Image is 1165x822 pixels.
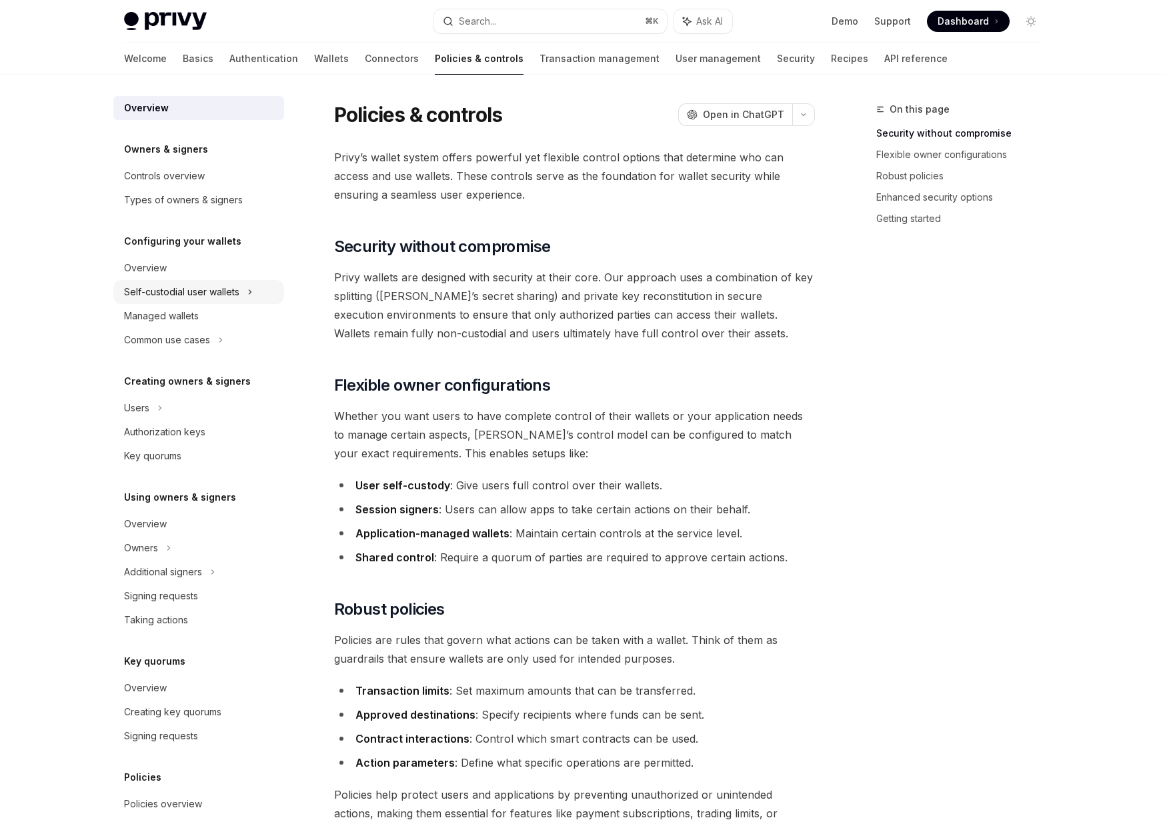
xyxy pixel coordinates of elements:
[124,588,198,604] div: Signing requests
[832,15,858,28] a: Demo
[334,753,815,772] li: : Define what specific operations are permitted.
[124,564,202,580] div: Additional signers
[124,728,198,744] div: Signing requests
[703,108,784,121] span: Open in ChatGPT
[334,681,815,700] li: : Set maximum amounts that can be transferred.
[124,332,210,348] div: Common use cases
[113,96,284,120] a: Overview
[124,424,205,440] div: Authorization keys
[355,527,509,540] strong: Application-managed wallets
[124,400,149,416] div: Users
[355,732,469,745] strong: Contract interactions
[124,448,181,464] div: Key quorums
[696,15,723,28] span: Ask AI
[124,489,236,505] h5: Using owners & signers
[459,13,496,29] div: Search...
[539,43,660,75] a: Transaction management
[355,503,439,516] strong: Session signers
[124,769,161,785] h5: Policies
[884,43,948,75] a: API reference
[113,444,284,468] a: Key quorums
[334,599,445,620] span: Robust policies
[124,168,205,184] div: Controls overview
[365,43,419,75] a: Connectors
[676,43,761,75] a: User management
[124,12,207,31] img: light logo
[355,708,475,721] strong: Approved destinations
[334,103,503,127] h1: Policies & controls
[314,43,349,75] a: Wallets
[334,148,815,204] span: Privy’s wallet system offers powerful yet flexible control options that determine who can access ...
[334,548,815,567] li: : Require a quorum of parties are required to approve certain actions.
[124,540,158,556] div: Owners
[435,43,523,75] a: Policies & controls
[334,631,815,668] span: Policies are rules that govern what actions can be taken with a wallet. Think of them as guardrai...
[113,304,284,328] a: Managed wallets
[355,479,450,492] strong: User self-custody
[113,608,284,632] a: Taking actions
[113,256,284,280] a: Overview
[113,700,284,724] a: Creating key quorums
[124,100,169,116] div: Overview
[124,284,239,300] div: Self-custodial user wallets
[334,268,815,343] span: Privy wallets are designed with security at their core. Our approach uses a combination of key sp...
[124,612,188,628] div: Taking actions
[334,236,551,257] span: Security without compromise
[876,165,1052,187] a: Robust policies
[124,516,167,532] div: Overview
[113,724,284,748] a: Signing requests
[113,792,284,816] a: Policies overview
[334,407,815,463] span: Whether you want users to have complete control of their wallets or your application needs to man...
[124,653,185,669] h5: Key quorums
[777,43,815,75] a: Security
[334,500,815,519] li: : Users can allow apps to take certain actions on their behalf.
[124,704,221,720] div: Creating key quorums
[355,756,455,769] strong: Action parameters
[645,16,659,27] span: ⌘ K
[678,103,792,126] button: Open in ChatGPT
[124,233,241,249] h5: Configuring your wallets
[113,188,284,212] a: Types of owners & signers
[113,512,284,536] a: Overview
[334,729,815,748] li: : Control which smart contracts can be used.
[124,796,202,812] div: Policies overview
[876,208,1052,229] a: Getting started
[124,192,243,208] div: Types of owners & signers
[334,705,815,724] li: : Specify recipients where funds can be sent.
[355,551,434,564] strong: Shared control
[876,123,1052,144] a: Security without compromise
[113,420,284,444] a: Authorization keys
[124,141,208,157] h5: Owners & signers
[890,101,950,117] span: On this page
[124,680,167,696] div: Overview
[113,676,284,700] a: Overview
[124,260,167,276] div: Overview
[938,15,989,28] span: Dashboard
[876,144,1052,165] a: Flexible owner configurations
[229,43,298,75] a: Authentication
[355,684,449,697] strong: Transaction limits
[927,11,1010,32] a: Dashboard
[124,373,251,389] h5: Creating owners & signers
[124,308,199,324] div: Managed wallets
[113,164,284,188] a: Controls overview
[674,9,732,33] button: Ask AI
[334,476,815,495] li: : Give users full control over their wallets.
[124,43,167,75] a: Welcome
[113,584,284,608] a: Signing requests
[334,524,815,543] li: : Maintain certain controls at the service level.
[433,9,667,33] button: Search...⌘K
[876,187,1052,208] a: Enhanced security options
[183,43,213,75] a: Basics
[1020,11,1042,32] button: Toggle dark mode
[334,375,551,396] span: Flexible owner configurations
[831,43,868,75] a: Recipes
[874,15,911,28] a: Support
